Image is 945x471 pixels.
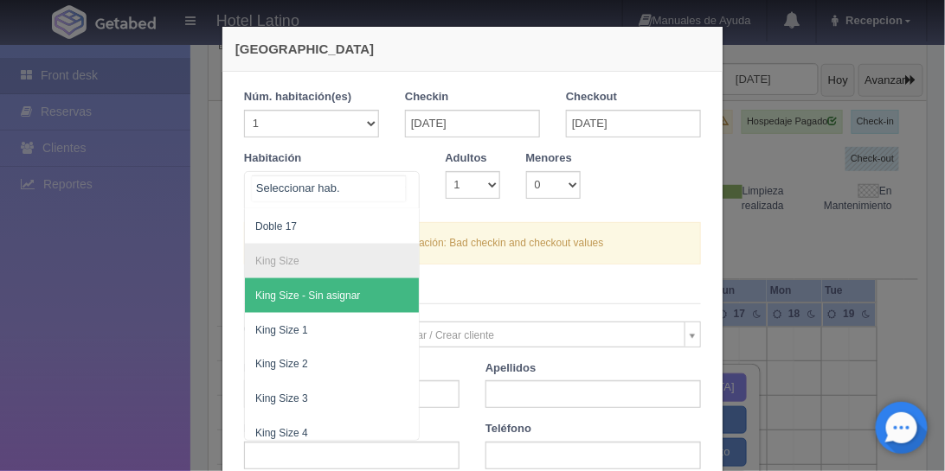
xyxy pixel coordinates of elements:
input: DD-MM-AAAA [405,110,540,137]
label: Adultos [446,150,487,167]
span: Seleccionar / Crear cliente [373,322,678,348]
label: Teléfono [485,421,531,437]
label: Checkout [566,89,617,105]
span: King Size 3 [255,393,308,405]
h4: [GEOGRAPHIC_DATA] [235,40,710,58]
span: King Size 4 [255,428,308,440]
input: DD-MM-AAAA [566,110,701,137]
span: Doble 17 [255,220,297,232]
label: Checkin [405,89,449,105]
span: King Size 2 [255,359,308,371]
div: No hay disponibilidad en esta habitación: Bad checkin and checkout values [244,222,701,264]
span: King Size - Sin asignar [255,290,360,302]
label: Habitación [244,150,301,167]
input: Seleccionar hab. [252,175,406,201]
label: Menores [526,150,572,167]
a: Seleccionar / Crear cliente [365,321,702,347]
label: Núm. habitación(es) [244,89,351,105]
span: King Size 1 [255,324,308,336]
legend: Datos del Cliente [244,277,701,304]
label: Apellidos [485,360,537,377]
label: Cliente [231,321,352,338]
